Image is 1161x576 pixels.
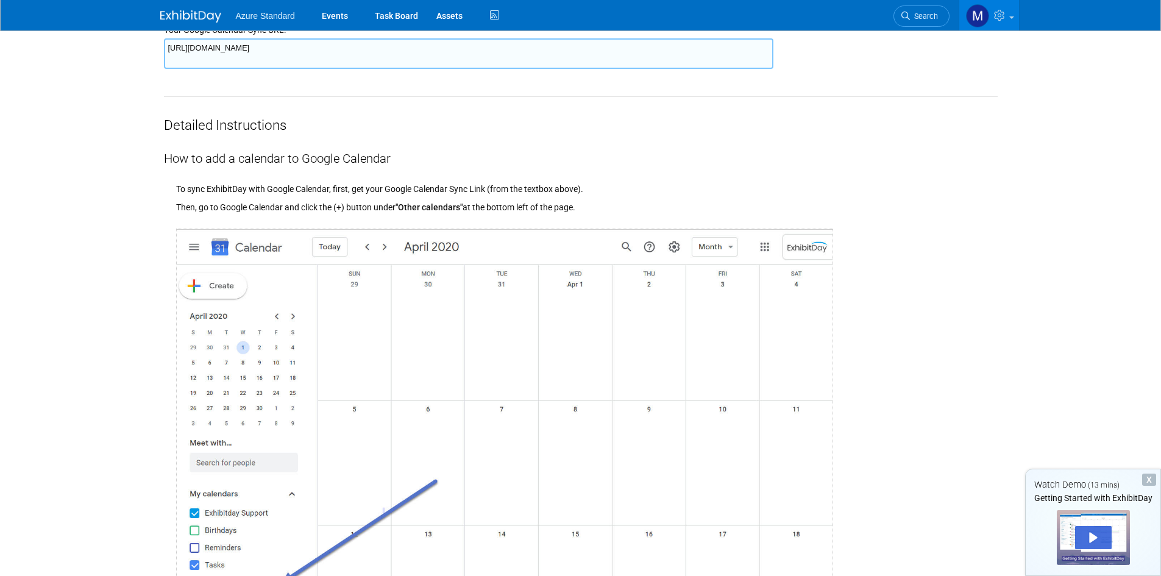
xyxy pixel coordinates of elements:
span: "Other calendars" [396,202,463,212]
div: Play [1075,526,1112,549]
span: (13 mins) [1088,481,1120,489]
span: Azure Standard [236,11,295,21]
div: Watch Demo [1026,478,1160,491]
div: Dismiss [1142,474,1156,486]
a: Search [893,5,950,27]
div: How to add a calendar to Google Calendar [164,135,998,168]
div: Getting Started with ExhibitDay [1026,492,1160,504]
textarea: [URL][DOMAIN_NAME] [164,38,773,69]
img: ExhibitDay [160,10,221,23]
div: Then, go to Google Calendar and click the (+) button under at the bottom left of the page. [176,195,998,213]
img: Melissa McKinney [966,4,989,27]
div: To sync ExhibitDay with Google Calendar, first, get your Google Calendar Sync Link (from the text... [176,168,998,195]
span: Search [910,12,938,21]
div: Detailed Instructions [164,97,998,135]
